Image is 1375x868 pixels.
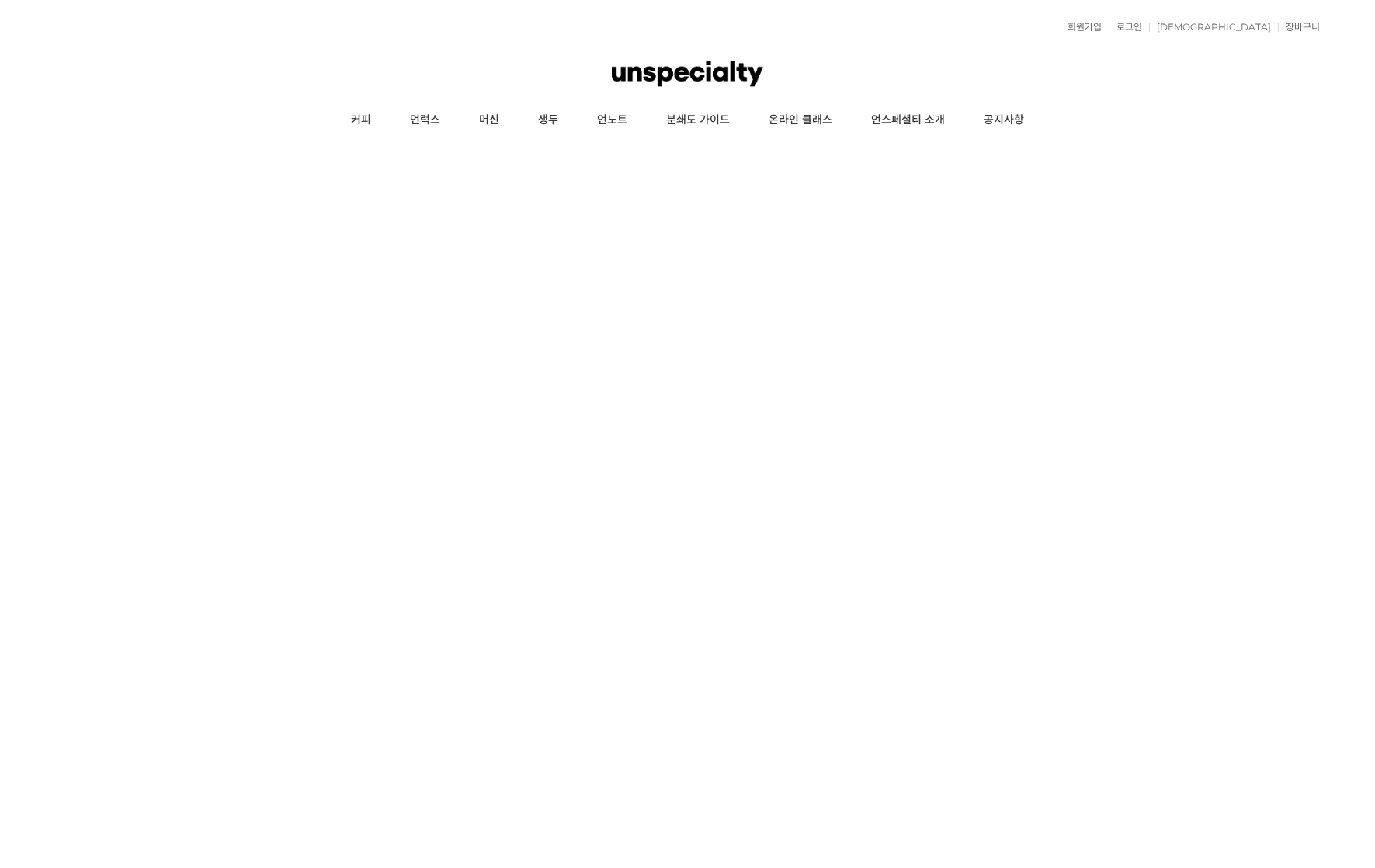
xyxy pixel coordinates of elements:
[1060,23,1102,32] a: 회원가입
[749,101,852,140] a: 온라인 클래스
[460,101,519,140] a: 머신
[612,50,762,97] img: 언스페셜티 몰
[1278,23,1320,32] a: 장바구니
[964,101,1043,140] a: 공지사항
[1109,23,1142,32] a: 로그인
[647,101,749,140] a: 분쇄도 가이드
[852,101,964,140] a: 언스페셜티 소개
[1149,23,1271,32] a: [DEMOGRAPHIC_DATA]
[391,101,460,140] a: 언럭스
[332,101,391,140] a: 커피
[519,101,578,140] a: 생두
[578,101,647,140] a: 언노트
